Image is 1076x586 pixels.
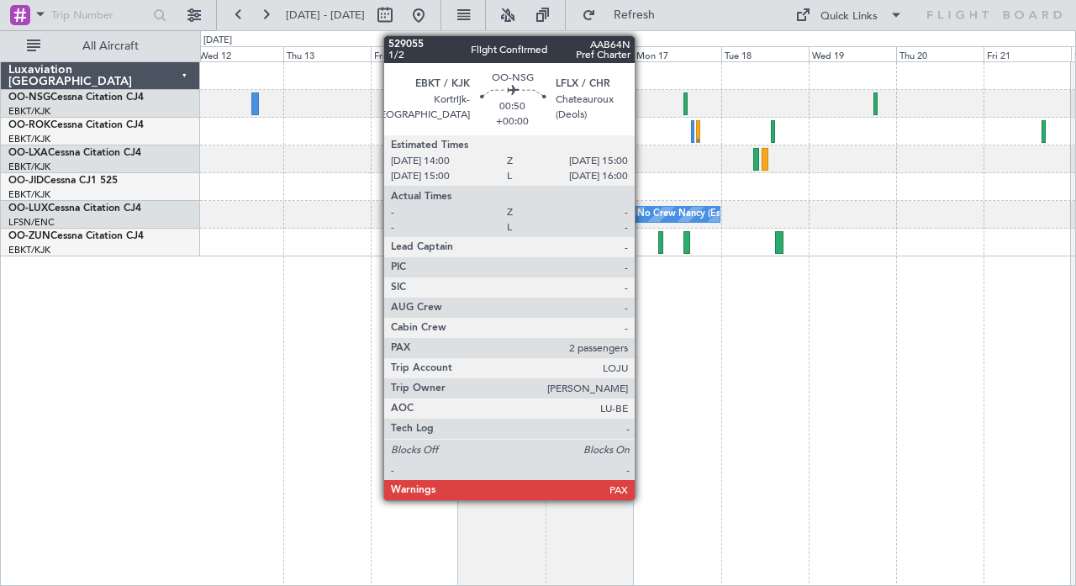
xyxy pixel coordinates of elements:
[637,202,737,227] div: No Crew Nancy (Essey)
[8,176,118,186] a: OO-JIDCessna CJ1 525
[8,231,144,241] a: OO-ZUNCessna Citation CJ4
[8,120,144,130] a: OO-ROKCessna Citation CJ4
[8,161,50,173] a: EBKT/KJK
[546,46,633,61] div: Sun 16
[721,46,809,61] div: Tue 18
[8,92,144,103] a: OO-NSGCessna Citation CJ4
[8,105,50,118] a: EBKT/KJK
[8,148,48,158] span: OO-LXA
[8,120,50,130] span: OO-ROK
[371,46,458,61] div: Fri 14
[8,133,50,145] a: EBKT/KJK
[8,203,141,214] a: OO-LUXCessna Citation CJ4
[8,244,50,256] a: EBKT/KJK
[286,8,365,23] span: [DATE] - [DATE]
[8,92,50,103] span: OO-NSG
[896,46,984,61] div: Thu 20
[8,188,50,201] a: EBKT/KJK
[8,148,141,158] a: OO-LXACessna Citation CJ4
[18,33,182,60] button: All Aircraft
[633,46,720,61] div: Mon 17
[8,231,50,241] span: OO-ZUN
[820,8,878,25] div: Quick Links
[203,34,232,48] div: [DATE]
[51,3,148,28] input: Trip Number
[787,2,911,29] button: Quick Links
[8,216,55,229] a: LFSN/ENC
[196,46,283,61] div: Wed 12
[599,9,670,21] span: Refresh
[8,203,48,214] span: OO-LUX
[809,46,896,61] div: Wed 19
[984,46,1071,61] div: Fri 21
[574,2,675,29] button: Refresh
[8,176,44,186] span: OO-JID
[283,46,371,61] div: Thu 13
[458,46,546,61] div: Sat 15
[44,40,177,52] span: All Aircraft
